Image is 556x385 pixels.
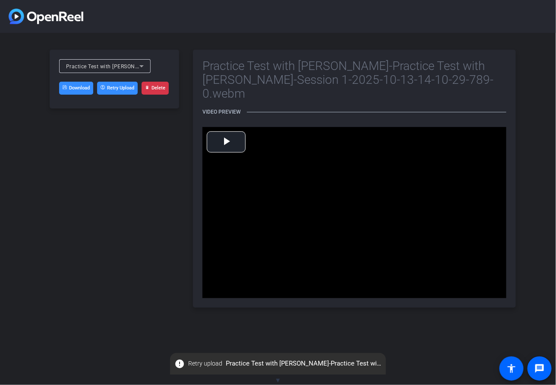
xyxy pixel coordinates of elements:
[66,63,357,70] span: Practice Test with [PERSON_NAME]-Practice Test with [PERSON_NAME]-Session 1-2025-10-13-14-10-29-7...
[174,359,185,369] mat-icon: error
[59,82,93,95] a: Download
[97,82,138,95] button: Retry Upload
[534,363,545,374] mat-icon: message
[202,59,506,101] h2: Practice Test with [PERSON_NAME]-Practice Test with [PERSON_NAME]-Session 1-2025-10-13-14-10-29-7...
[142,82,169,95] button: Delete
[506,363,517,374] mat-icon: accessibility
[207,131,246,153] button: Play Video
[202,127,506,298] div: Video Player
[188,359,222,368] span: Retry upload
[170,356,386,372] span: Practice Test with [PERSON_NAME]-Practice Test with [PERSON_NAME]-Session 1-2025-10-13-14-10-29-7...
[202,109,506,115] h3: Video Preview
[9,9,83,24] img: Logo
[275,376,281,384] span: ▼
